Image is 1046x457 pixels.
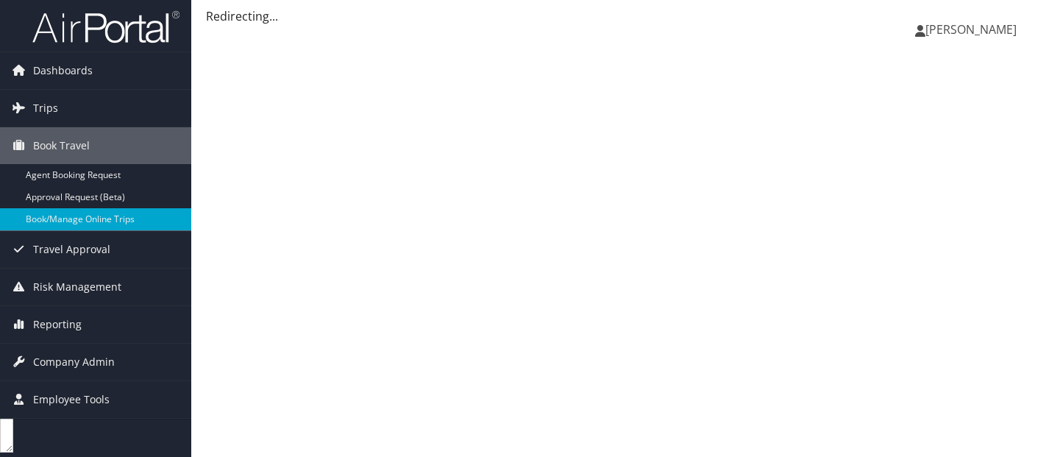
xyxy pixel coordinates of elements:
span: [PERSON_NAME] [925,21,1017,38]
span: Travel Approval [33,231,110,268]
span: Company Admin [33,344,115,380]
span: Employee Tools [33,381,110,418]
span: Dashboards [33,52,93,89]
img: airportal-logo.png [32,10,179,44]
span: Reporting [33,306,82,343]
a: [PERSON_NAME] [915,7,1031,52]
span: Trips [33,90,58,127]
span: Risk Management [33,269,121,305]
div: Redirecting... [206,7,1031,25]
span: Book Travel [33,127,90,164]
